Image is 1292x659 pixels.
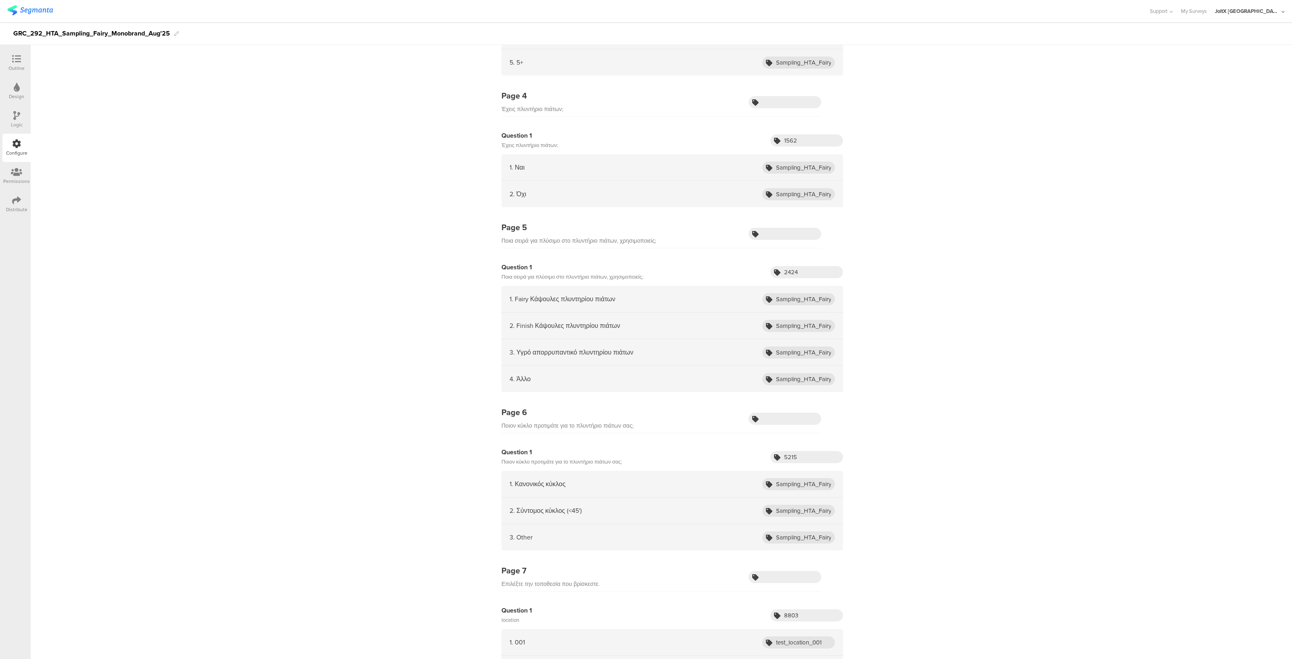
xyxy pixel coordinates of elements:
div: GRC_292_HTA_Sampling_Fairy_Monobrand_Aug'25 [13,27,170,40]
div: JoltX [GEOGRAPHIC_DATA] [1215,7,1279,15]
span: Support [1150,7,1168,15]
div: Επιλέξτε την τοποθεσία που βρίσκεστε. [501,579,600,589]
div: 1. Κανονικός κύκλος [510,479,566,489]
div: Outline [8,65,25,72]
div: Permissions [3,178,30,185]
div: Page 7 [501,565,600,577]
div: 1. 001 [510,638,525,647]
div: Question 1 [501,131,558,141]
div: Έχεις πλυντήριο πιάτων; [501,141,558,150]
img: segmanta logo [7,5,53,15]
div: Question 1 [501,262,643,272]
div: 1. Ναι [510,163,524,172]
div: 3. Other [510,533,533,542]
div: Page 6 [501,406,633,418]
div: 2. Όχι [510,189,526,199]
div: Ποιον κύκλο προτιμάτε για το πλυντήριο πιάτων σας; [501,421,633,431]
div: 2. Σύντομος κύκλος (<45') [510,506,582,515]
div: Design [9,93,24,100]
div: Ποια σειρά για πλύσιμο στο πλυντήριο πιάτων, χρησιμοποιείς; [501,272,643,282]
div: Ποιον κύκλο προτιμάτε για το πλυντήριο πιάτων σας; [501,457,622,467]
div: Έχεις πλυντήριο πιάτων; [501,105,563,114]
div: 2. Finish Κάψουλες πλυντηρίου πιάτων [510,321,620,330]
div: 1. Fairy Κάψουλες πλυντηρίου πιάτων [510,294,615,304]
div: Ποια σειρά για πλύσιμο στο πλυντήριο πιάτων, χρησιμοποιείς; [501,236,656,246]
div: Page 5 [501,221,656,233]
div: Question 1 [501,447,622,457]
div: Logic [11,121,23,128]
div: Distribute [6,206,27,213]
div: Configure [6,149,27,157]
div: Question 1 [501,606,532,615]
div: Page 4 [501,90,563,102]
div: location [501,615,532,625]
div: 5. 5+ [510,58,523,67]
div: 4. Άλλο [510,374,531,384]
div: 3. Υγρό απορρυπαντικό πλυντηρίου πιάτων [510,348,633,357]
